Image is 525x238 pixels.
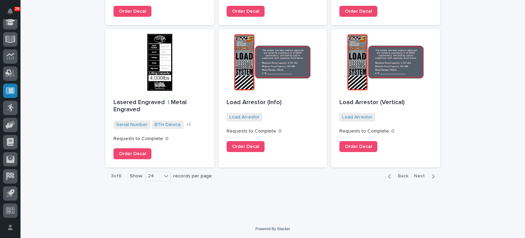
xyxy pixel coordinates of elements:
span: Order Decal [232,144,259,149]
p: Requests to Complete: 0 [113,136,206,142]
p: Load Arrestor (Info) [227,99,319,107]
div: 24 [145,173,162,180]
a: Load Arrestor [342,114,373,120]
a: Order Decal [113,148,151,159]
a: Load Arrestor (Info)Load Arrestor Requests to Complete: 0Order Decal [218,29,327,168]
p: Lasered Engraved | Metal Engraved [113,99,206,114]
a: Serial Number [116,122,148,128]
a: Order Decal [339,6,377,17]
a: Load Arrestor (Vertical)Load Arrestor Requests to Complete: 0Order Decal [331,29,440,168]
button: Next [411,173,440,179]
div: Notifications28 [9,8,17,19]
span: + 2 [186,123,191,127]
span: Back [394,173,408,179]
a: Order Decal [113,6,151,17]
p: 3 of 6 [105,168,127,185]
span: Order Decal [119,151,146,156]
p: 28 [15,7,19,11]
span: Order Decal [119,9,146,14]
p: Show [130,173,142,179]
a: Load Arrestor [229,114,260,120]
a: Order Decal [227,6,265,17]
p: Requests to Complete: 0 [227,128,319,134]
button: Back [382,173,411,179]
p: Requests to Complete: 0 [339,128,432,134]
a: Lasered Engraved | Metal EngravedSerial Number BTH Device +2Requests to Complete: 0Order Decal [105,29,214,168]
span: Order Decal [345,9,372,14]
a: BTH Device [154,122,181,128]
p: records per page [173,173,212,179]
span: Order Decal [232,9,259,14]
span: Next [414,173,429,179]
a: Order Decal [227,141,265,152]
a: Order Decal [339,141,377,152]
a: Powered By Stacker [255,227,290,231]
span: Order Decal [345,144,372,149]
p: Load Arrestor (Vertical) [339,99,432,107]
button: Notifications [3,4,17,18]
